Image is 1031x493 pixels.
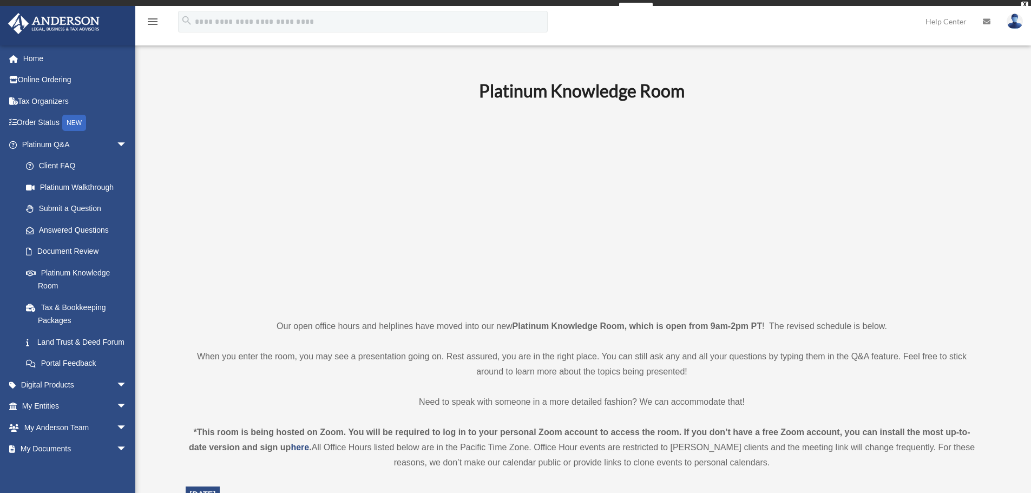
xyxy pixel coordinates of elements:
a: Portal Feedback [15,353,143,374]
p: Need to speak with someone in a more detailed fashion? We can accommodate that! [186,395,979,410]
a: here [291,443,309,452]
span: arrow_drop_down [116,396,138,418]
strong: Platinum Knowledge Room, which is open from 9am-2pm PT [513,321,762,331]
a: My Entitiesarrow_drop_down [8,396,143,417]
a: Platinum Knowledge Room [15,262,138,297]
img: User Pic [1007,14,1023,29]
b: Platinum Knowledge Room [479,80,685,101]
a: Online Ordering [8,69,143,91]
a: My Anderson Teamarrow_drop_down [8,417,143,438]
a: Home [8,48,143,69]
a: Answered Questions [15,219,143,241]
a: Platinum Walkthrough [15,176,143,198]
i: search [181,15,193,27]
strong: . [309,443,311,452]
a: Order StatusNEW [8,112,143,134]
a: My Documentsarrow_drop_down [8,438,143,460]
strong: *This room is being hosted on Zoom. You will be required to log in to your personal Zoom account ... [189,428,970,452]
iframe: 231110_Toby_KnowledgeRoom [419,116,744,299]
div: All Office Hours listed below are in the Pacific Time Zone. Office Hour events are restricted to ... [186,425,979,470]
p: Our open office hours and helplines have moved into our new ! The revised schedule is below. [186,319,979,334]
div: NEW [62,115,86,131]
a: Land Trust & Deed Forum [15,331,143,353]
div: close [1021,2,1028,8]
a: Document Review [15,241,143,262]
span: arrow_drop_down [116,417,138,439]
img: Anderson Advisors Platinum Portal [5,13,103,34]
a: survey [619,3,653,16]
a: Digital Productsarrow_drop_down [8,374,143,396]
a: menu [146,19,159,28]
a: Platinum Q&Aarrow_drop_down [8,134,143,155]
a: Client FAQ [15,155,143,177]
p: When you enter the room, you may see a presentation going on. Rest assured, you are in the right ... [186,349,979,379]
a: Submit a Question [15,198,143,220]
span: arrow_drop_down [116,374,138,396]
a: Tax Organizers [8,90,143,112]
div: Get a chance to win 6 months of Platinum for free just by filling out this [378,3,615,16]
i: menu [146,15,159,28]
a: Tax & Bookkeeping Packages [15,297,143,331]
span: arrow_drop_down [116,438,138,461]
span: arrow_drop_down [116,134,138,156]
